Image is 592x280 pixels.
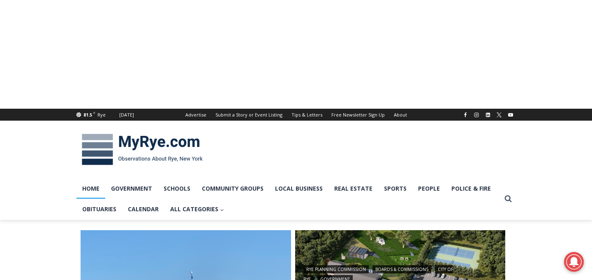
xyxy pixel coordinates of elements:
[76,178,501,220] nav: Primary Navigation
[196,178,269,199] a: Community Groups
[76,178,105,199] a: Home
[122,199,164,219] a: Calendar
[158,178,196,199] a: Schools
[378,178,412,199] a: Sports
[506,110,516,120] a: YouTube
[76,199,122,219] a: Obituaries
[164,199,230,219] a: All Categories
[211,109,287,121] a: Submit a Story or Event Listing
[119,111,134,119] div: [DATE]
[303,265,369,273] a: Rye Planning Commission
[328,178,378,199] a: Real Estate
[472,110,481,120] a: Instagram
[97,111,106,119] div: Rye
[446,178,497,199] a: Police & Fire
[494,110,504,120] a: X
[83,112,92,118] span: 81.5
[76,128,208,171] img: MyRye.com
[501,191,516,206] button: View Search Form
[460,110,470,120] a: Facebook
[105,178,158,199] a: Government
[93,110,95,115] span: F
[389,109,412,121] a: About
[327,109,389,121] a: Free Newsletter Sign Up
[181,109,211,121] a: Advertise
[181,109,412,121] nav: Secondary Navigation
[287,109,327,121] a: Tips & Letters
[170,205,224,214] span: All Categories
[483,110,493,120] a: Linkedin
[412,178,446,199] a: People
[269,178,328,199] a: Local Business
[372,265,431,273] a: Boards & Commissions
